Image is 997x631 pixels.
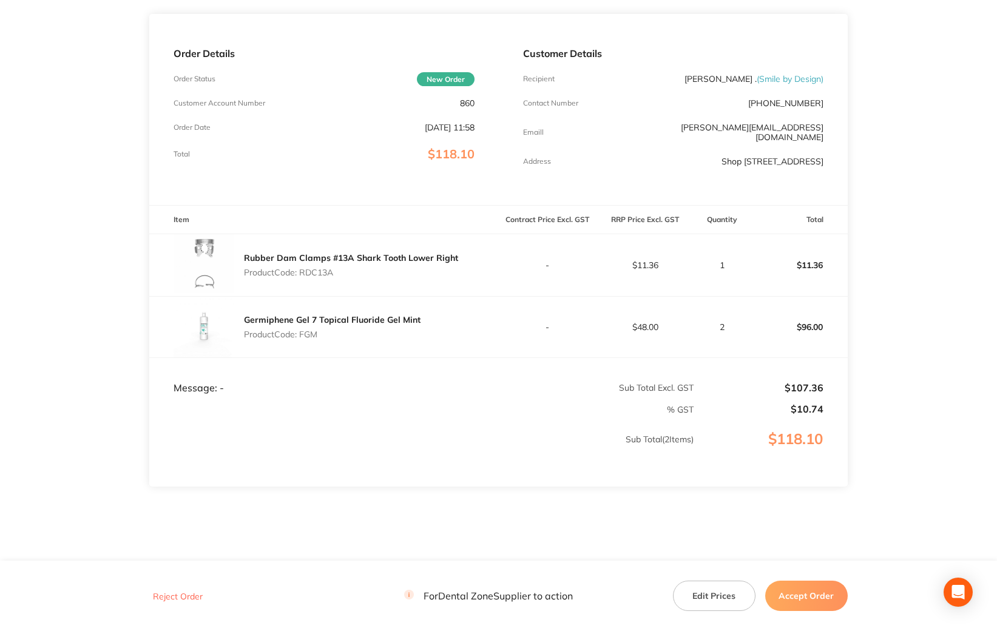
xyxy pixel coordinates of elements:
a: Rubber Dam Clamps #13A Shark Tooth Lower Right [244,252,458,263]
p: - [499,322,596,332]
p: [PHONE_NUMBER] [748,98,823,108]
p: [DATE] 11:58 [425,123,475,132]
p: Address [523,157,551,166]
p: Product Code: FGM [244,329,421,339]
p: Customer Account Number [174,99,265,107]
button: Reject Order [149,591,206,602]
p: Order Details [174,48,474,59]
img: OXQ3d2d1YQ [174,234,234,296]
p: $107.36 [695,382,823,393]
p: Total [174,150,190,158]
a: Germiphene Gel 7 Topical Fluoride Gel Mint [244,314,421,325]
p: For Dental Zone Supplier to action [404,590,573,602]
td: Message: - [149,358,498,394]
img: YXVxZWJ3cw [174,297,234,357]
p: $11.36 [597,260,694,270]
p: Order Date [174,123,211,132]
p: $10.74 [695,403,823,414]
p: Customer Details [523,48,823,59]
span: $118.10 [428,146,475,161]
p: 2 [695,322,749,332]
th: Quantity [694,206,750,234]
th: Contract Price Excl. GST [499,206,597,234]
p: 1 [695,260,749,270]
th: Item [149,206,498,234]
p: Product Code: RDC13A [244,268,458,277]
th: RRP Price Excl. GST [597,206,694,234]
p: $48.00 [597,322,694,332]
p: Sub Total Excl. GST [499,383,694,393]
p: Recipient [523,75,555,83]
p: Shop [STREET_ADDRESS] [722,157,823,166]
button: Edit Prices [673,581,755,611]
p: $118.10 [695,431,847,472]
span: New Order [417,72,475,86]
p: - [499,260,596,270]
a: [PERSON_NAME][EMAIL_ADDRESS][DOMAIN_NAME] [681,122,823,143]
p: Emaill [523,128,544,137]
p: $11.36 [751,251,847,280]
p: % GST [150,405,693,414]
span: ( Smile by Design ) [757,73,823,84]
p: 860 [460,98,475,108]
div: Open Intercom Messenger [944,578,973,607]
th: Total [750,206,848,234]
p: [PERSON_NAME] . [684,74,823,84]
p: Order Status [174,75,215,83]
p: Sub Total ( 2 Items) [150,434,693,468]
button: Accept Order [765,581,848,611]
p: Contact Number [523,99,578,107]
p: $96.00 [751,312,847,342]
